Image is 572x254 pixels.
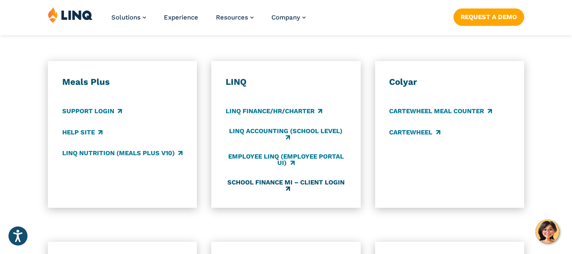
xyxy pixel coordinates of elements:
[111,7,306,35] nav: Primary Navigation
[164,14,198,21] a: Experience
[226,179,346,193] a: School Finance MI – Client Login
[226,107,322,116] a: LINQ Finance/HR/Charter
[453,7,524,25] nav: Button Navigation
[389,128,440,137] a: CARTEWHEEL
[271,14,306,21] a: Company
[216,14,254,21] a: Resources
[62,76,183,87] h3: Meals Plus
[111,14,146,21] a: Solutions
[216,14,248,21] span: Resources
[226,128,346,142] a: LINQ Accounting (school level)
[62,148,182,158] a: LINQ Nutrition (Meals Plus v10)
[226,153,346,167] a: Employee LINQ (Employee Portal UI)
[48,7,93,23] img: LINQ | K‑12 Software
[62,128,102,137] a: Help Site
[453,8,524,25] a: Request a Demo
[389,107,492,116] a: CARTEWHEEL Meal Counter
[271,14,300,21] span: Company
[111,14,141,21] span: Solutions
[226,76,346,87] h3: LINQ
[536,220,559,243] button: Hello, have a question? Let’s chat.
[62,107,122,116] a: Support Login
[389,76,510,87] h3: Colyar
